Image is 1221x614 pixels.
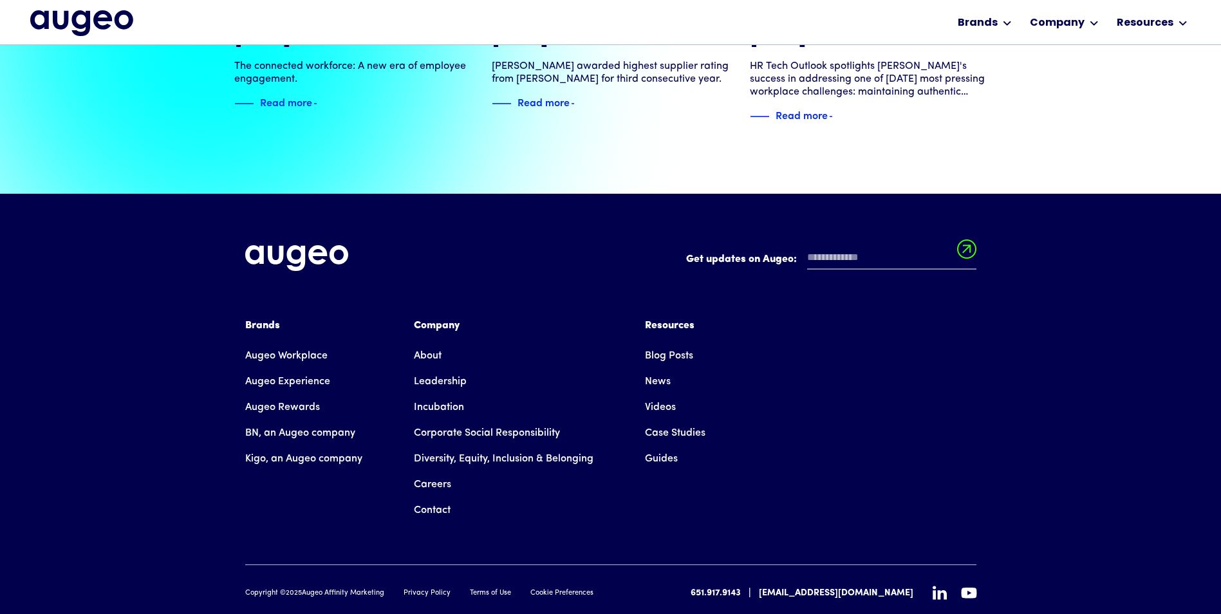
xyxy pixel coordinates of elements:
img: Blue text arrow [571,96,590,111]
div: Brands [958,15,998,31]
img: Augeo's full logo in white. [245,245,348,272]
div: Brands [245,318,362,333]
img: Blue decorative line [234,96,254,111]
div: Read more [776,107,828,122]
a: Augeo Rewards [245,395,320,420]
input: Submit [957,239,976,266]
div: HR Tech Outlook spotlights [PERSON_NAME]'s success in addressing one of [DATE] most pressing work... [750,60,987,98]
a: About [414,343,442,369]
a: Incubation [414,395,464,420]
a: Blog Posts [645,343,693,369]
div: Company [1030,15,1085,31]
div: Resources [1117,15,1173,31]
a: Kigo, an Augeo company [245,446,362,472]
a: 651.917.9143 [691,586,741,600]
div: Resources [645,318,705,333]
div: Company [414,318,593,333]
a: Leadership [414,369,467,395]
a: Case Studies [645,420,705,446]
a: BN, an Augeo company [245,420,355,446]
div: Copyright © Augeo Affinity Marketing [245,588,384,599]
a: Terms of Use [470,588,511,599]
a: Videos [645,395,676,420]
a: Augeo Experience [245,369,330,395]
div: The connected workforce: A new era of employee engagement. [234,60,472,86]
a: Careers [414,472,451,498]
a: [EMAIL_ADDRESS][DOMAIN_NAME] [759,586,913,600]
a: Diversity, Equity, Inclusion & Belonging [414,446,593,472]
img: Blue text arrow [829,109,848,124]
a: News [645,369,671,395]
img: Blue text arrow [313,96,333,111]
a: Augeo Workplace [245,343,328,369]
a: Cookie Preferences [530,588,593,599]
img: Blue decorative line [750,109,769,124]
a: home [30,10,133,37]
a: Corporate Social Responsibility [414,420,560,446]
a: Privacy Policy [404,588,451,599]
div: [PERSON_NAME] awarded highest supplier rating from [PERSON_NAME] for third consecutive year. [492,60,729,86]
form: Email Form [686,245,976,276]
div: | [749,586,751,601]
img: Blue decorative line [492,96,511,111]
label: Get updates on Augeo: [686,252,797,267]
span: 2025 [286,590,302,597]
div: Read more [517,94,570,109]
div: Read more [260,94,312,109]
a: Guides [645,446,678,472]
a: Contact [414,498,451,523]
